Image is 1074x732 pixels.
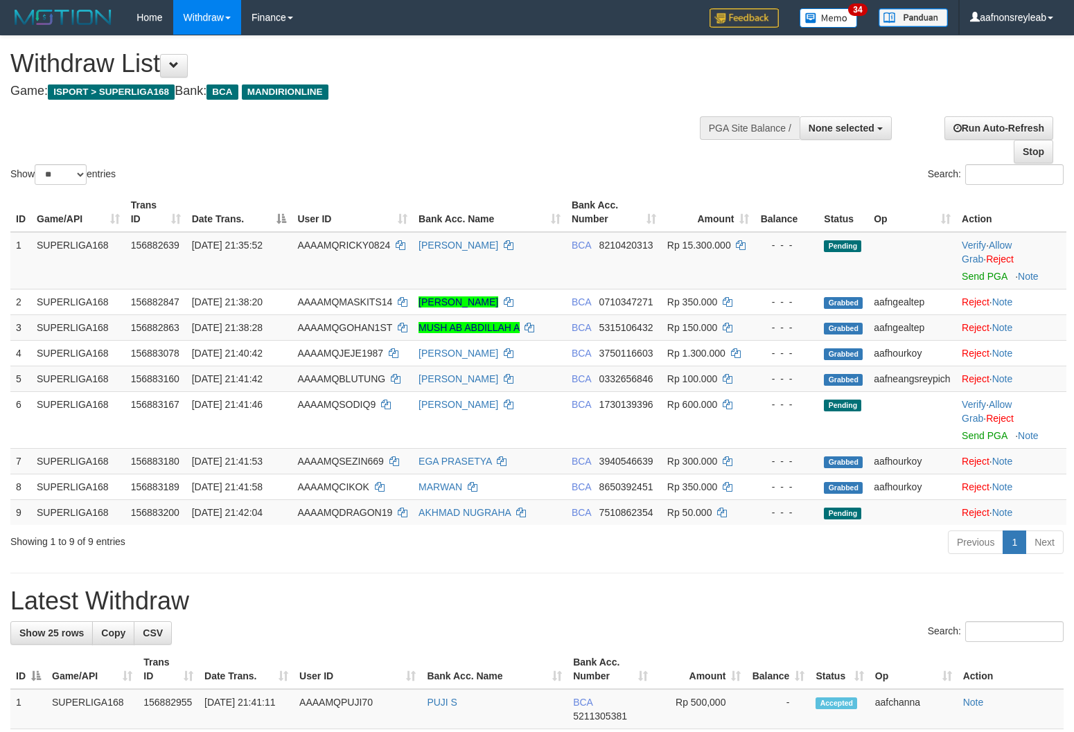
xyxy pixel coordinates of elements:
[192,296,263,307] span: [DATE] 21:38:20
[101,627,125,639] span: Copy
[131,296,179,307] span: 156882847
[816,697,857,709] span: Accepted
[868,366,956,391] td: aafneangsreypich
[31,314,125,340] td: SUPERLIGA168
[10,391,31,448] td: 6
[297,296,392,307] span: AAAAMQMASKITS14
[572,296,591,307] span: BCA
[31,499,125,525] td: SUPERLIGA168
[944,116,1053,140] a: Run Auto-Refresh
[192,373,263,384] span: [DATE] 21:41:42
[956,314,1066,340] td: ·
[870,689,958,729] td: aafchanna
[824,240,861,252] span: Pending
[700,116,800,140] div: PGA Site Balance /
[710,8,779,28] img: Feedback.jpg
[667,348,725,359] span: Rp 1.300.000
[962,456,989,467] a: Reject
[192,322,263,333] span: [DATE] 21:38:28
[427,697,457,708] a: PUJI S
[992,322,1013,333] a: Note
[31,289,125,314] td: SUPERLIGA168
[573,697,592,708] span: BCA
[297,456,384,467] span: AAAAMQSEZIN669
[962,322,989,333] a: Reject
[760,506,813,519] div: - - -
[10,499,31,525] td: 9
[10,621,93,645] a: Show 25 rows
[131,322,179,333] span: 156882863
[143,627,163,639] span: CSV
[10,474,31,499] td: 8
[10,7,116,28] img: MOTION_logo.png
[419,373,498,384] a: [PERSON_NAME]
[986,413,1014,424] a: Reject
[962,481,989,492] a: Reject
[192,507,263,518] span: [DATE] 21:42:04
[824,297,863,309] span: Grabbed
[965,621,1064,642] input: Search:
[573,711,627,722] span: Copy 5211305381 to clipboard
[824,323,863,334] span: Grabbed
[848,3,867,16] span: 34
[963,697,984,708] a: Note
[667,481,717,492] span: Rp 350.000
[810,650,869,689] th: Status: activate to sort column ascending
[667,399,717,410] span: Rp 600.000
[755,193,818,232] th: Balance
[599,373,653,384] span: Copy 0332656846 to clipboard
[186,193,292,232] th: Date Trans.: activate to sort column descending
[572,348,591,359] span: BCA
[297,481,369,492] span: AAAAMQCIKOK
[760,321,813,334] div: - - -
[962,373,989,384] a: Reject
[131,481,179,492] span: 156883189
[746,689,810,729] td: -
[824,482,863,494] span: Grabbed
[572,456,591,467] span: BCA
[879,8,948,27] img: panduan.png
[956,448,1066,474] td: ·
[667,456,717,467] span: Rp 300.000
[962,240,1012,265] a: Allow Grab
[667,296,717,307] span: Rp 350.000
[10,314,31,340] td: 3
[131,240,179,251] span: 156882639
[31,193,125,232] th: Game/API: activate to sort column ascending
[566,193,662,232] th: Bank Acc. Number: activate to sort column ascending
[1025,530,1064,554] a: Next
[962,240,986,251] a: Verify
[1018,271,1039,282] a: Note
[134,621,172,645] a: CSV
[10,340,31,366] td: 4
[599,399,653,410] span: Copy 1730139396 to clipboard
[572,399,591,410] span: BCA
[956,232,1066,289] td: · ·
[31,448,125,474] td: SUPERLIGA168
[868,193,956,232] th: Op: activate to sort column ascending
[824,508,861,519] span: Pending
[992,507,1013,518] a: Note
[572,481,591,492] span: BCA
[962,296,989,307] a: Reject
[962,399,1012,424] a: Allow Grab
[870,650,958,689] th: Op: activate to sort column ascending
[599,348,653,359] span: Copy 3750116603 to clipboard
[1003,530,1026,554] a: 1
[956,391,1066,448] td: · ·
[667,373,717,384] span: Rp 100.000
[419,240,498,251] a: [PERSON_NAME]
[653,650,746,689] th: Amount: activate to sort column ascending
[138,650,199,689] th: Trans ID: activate to sort column ascending
[1018,430,1039,441] a: Note
[746,650,810,689] th: Balance: activate to sort column ascending
[419,296,498,307] a: [PERSON_NAME]
[928,164,1064,185] label: Search:
[131,399,179,410] span: 156883167
[760,295,813,309] div: - - -
[962,507,989,518] a: Reject
[760,372,813,386] div: - - -
[31,474,125,499] td: SUPERLIGA168
[962,430,1007,441] a: Send PGA
[868,314,956,340] td: aafngealtep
